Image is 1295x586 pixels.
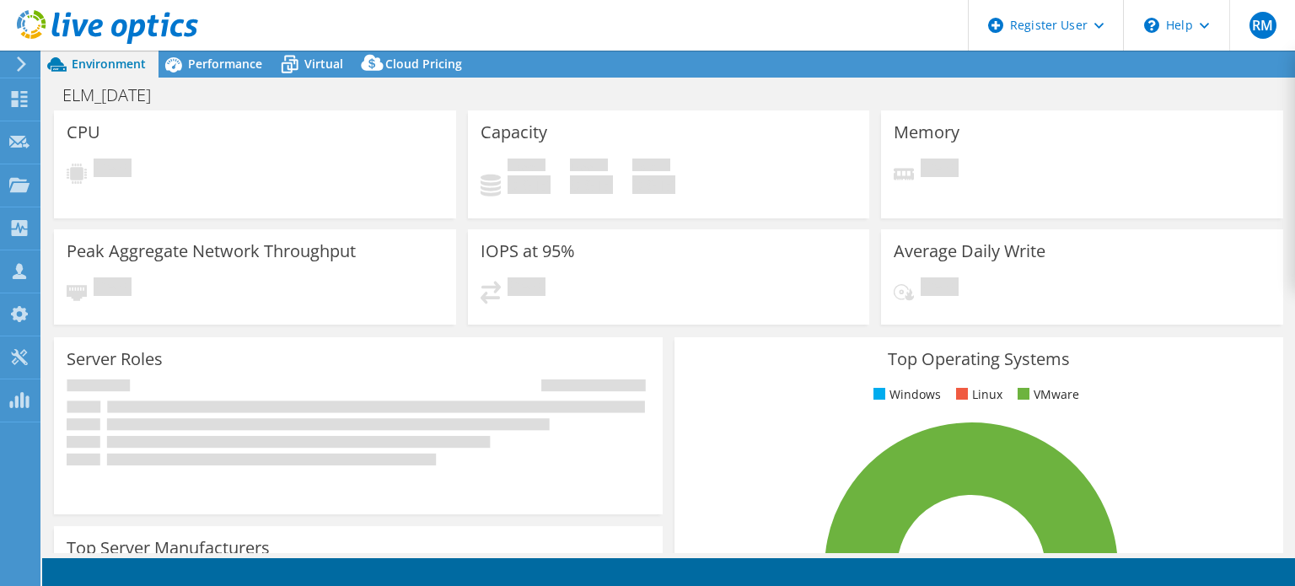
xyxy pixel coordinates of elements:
[570,159,608,175] span: Free
[869,385,941,404] li: Windows
[385,56,462,72] span: Cloud Pricing
[952,385,1002,404] li: Linux
[1144,18,1159,33] svg: \n
[188,56,262,72] span: Performance
[67,123,100,142] h3: CPU
[67,539,270,557] h3: Top Server Manufacturers
[570,175,613,194] h4: 0 GiB
[72,56,146,72] span: Environment
[94,159,132,181] span: Pending
[1013,385,1079,404] li: VMware
[687,350,1271,368] h3: Top Operating Systems
[632,159,670,175] span: Total
[55,86,177,105] h1: ELM_[DATE]
[1249,12,1276,39] span: RM
[508,159,545,175] span: Used
[481,242,575,261] h3: IOPS at 95%
[921,277,959,300] span: Pending
[481,123,547,142] h3: Capacity
[304,56,343,72] span: Virtual
[508,175,551,194] h4: 0 GiB
[894,123,959,142] h3: Memory
[67,350,163,368] h3: Server Roles
[894,242,1045,261] h3: Average Daily Write
[67,242,356,261] h3: Peak Aggregate Network Throughput
[632,175,675,194] h4: 0 GiB
[508,277,545,300] span: Pending
[94,277,132,300] span: Pending
[921,159,959,181] span: Pending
